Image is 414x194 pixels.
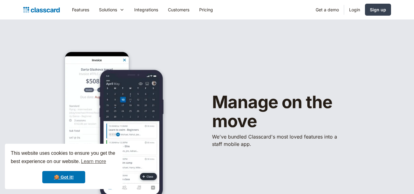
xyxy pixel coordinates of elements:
span: This website uses cookies to ensure you get the best experience on our website. [11,150,117,166]
a: Customers [163,3,194,17]
a: Get a demo [311,3,344,17]
a: learn more about cookies [80,157,107,166]
a: Sign up [365,4,391,16]
a: Logo [23,6,60,14]
h1: Manage on the move [212,93,371,131]
p: We've bundled ​Classcard's most loved features into a staff mobile app. [212,133,341,148]
a: dismiss cookie message [42,171,85,183]
div: Solutions [99,6,117,13]
div: Sign up [370,6,386,13]
a: Pricing [194,3,218,17]
div: cookieconsent [5,144,123,189]
a: Integrations [129,3,163,17]
a: Login [344,3,365,17]
a: Features [67,3,94,17]
div: Solutions [94,3,129,17]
